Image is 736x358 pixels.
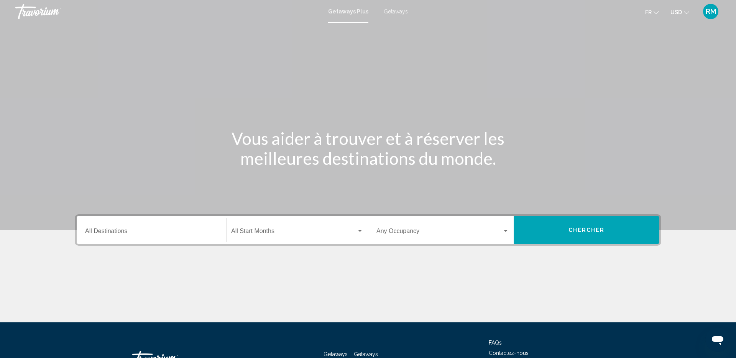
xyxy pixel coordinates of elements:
span: Chercher [568,227,605,233]
button: User Menu [701,3,721,20]
div: Search widget [77,216,659,244]
button: Change language [645,7,659,18]
span: fr [645,9,652,15]
span: RM [706,8,716,15]
a: Getaways Plus [328,8,368,15]
a: FAQs [489,340,502,346]
a: Getaways [384,8,408,15]
button: Chercher [514,216,659,244]
a: Contactez-nous [489,350,529,356]
span: USD [670,9,682,15]
a: Getaways [324,351,348,357]
iframe: Button to launch messaging window [705,327,730,352]
a: Travorium [15,4,320,19]
h1: Vous aider à trouver et à réserver les meilleures destinations du monde. [224,128,512,168]
button: Change currency [670,7,689,18]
